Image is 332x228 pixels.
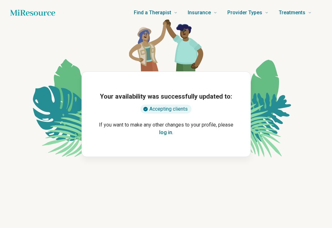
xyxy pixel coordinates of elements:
[279,8,305,17] span: Treatments
[134,8,171,17] span: Find a Therapist
[100,92,232,101] h1: Your availability was successfully updated to:
[92,121,240,136] p: If you want to make any other changes to your profile, please .
[10,6,55,19] a: Home page
[188,8,211,17] span: Insurance
[140,105,192,114] div: Accepting clients
[227,8,262,17] span: Provider Types
[159,129,172,136] button: log in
